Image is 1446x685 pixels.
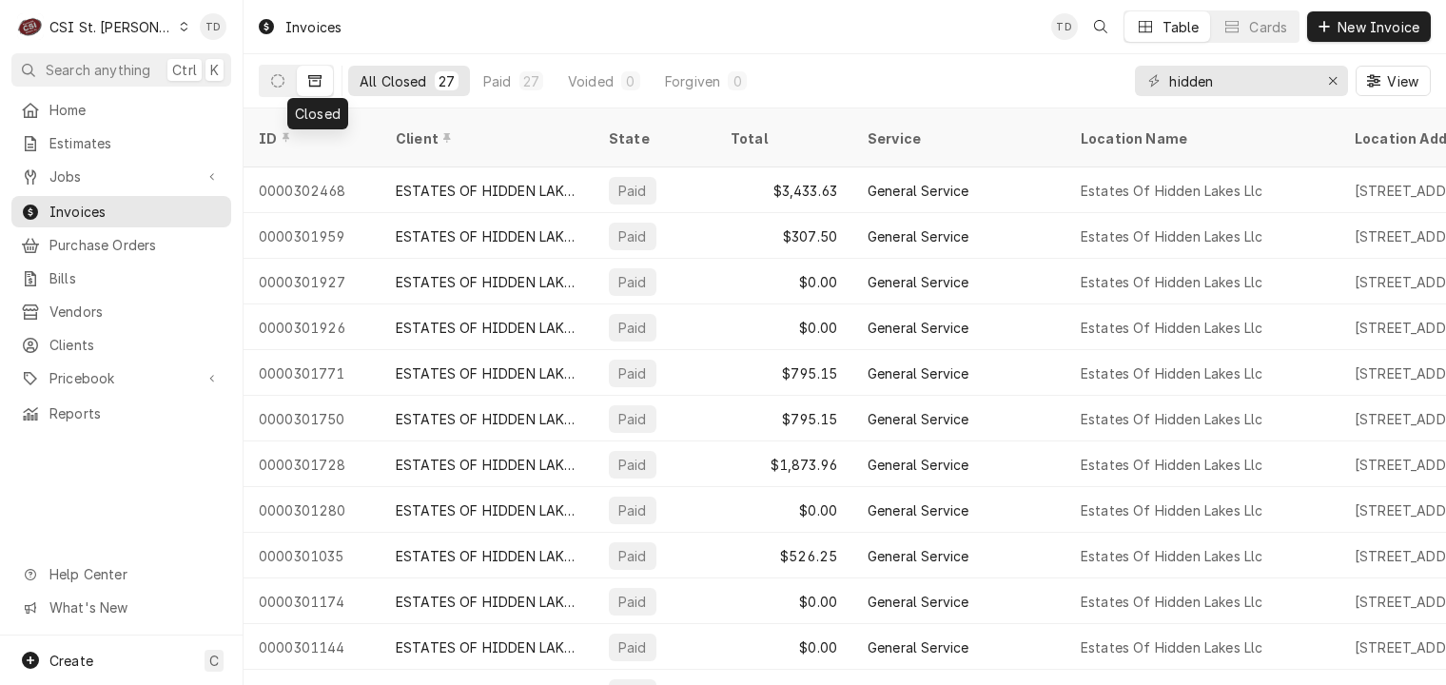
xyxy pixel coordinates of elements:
[11,229,231,261] a: Purchase Orders
[244,259,381,304] div: 0000301927
[609,128,700,148] div: State
[1081,637,1262,657] div: Estates Of Hidden Lakes Llc
[244,624,381,670] div: 0000301144
[1081,363,1262,383] div: Estates Of Hidden Lakes Llc
[244,441,381,487] div: 0000301728
[396,318,578,338] div: ESTATES OF HIDDEN LAKES LLC
[1081,455,1262,475] div: Estates Of Hidden Lakes Llc
[616,181,649,201] div: Paid
[868,272,968,292] div: General Service
[1081,546,1262,566] div: Estates Of Hidden Lakes Llc
[616,363,649,383] div: Paid
[1169,66,1312,96] input: Keyword search
[868,226,968,246] div: General Service
[868,455,968,475] div: General Service
[868,637,968,657] div: General Service
[868,363,968,383] div: General Service
[396,363,578,383] div: ESTATES OF HIDDEN LAKES LLC
[49,403,222,423] span: Reports
[868,128,1046,148] div: Service
[715,350,852,396] div: $795.15
[287,98,348,129] div: Closed
[396,592,578,612] div: ESTATES OF HIDDEN LAKES LLC
[210,60,219,80] span: K
[396,546,578,566] div: ESTATES OF HIDDEN LAKES LLC
[11,558,231,590] a: Go to Help Center
[49,235,222,255] span: Purchase Orders
[49,368,193,388] span: Pricebook
[868,409,968,429] div: General Service
[49,133,222,153] span: Estimates
[200,13,226,40] div: Tim Devereux's Avatar
[49,100,222,120] span: Home
[616,409,649,429] div: Paid
[665,71,720,91] div: Forgiven
[11,161,231,192] a: Go to Jobs
[568,71,614,91] div: Voided
[17,13,44,40] div: CSI St. Louis's Avatar
[1307,11,1431,42] button: New Invoice
[172,60,197,80] span: Ctrl
[1081,318,1262,338] div: Estates Of Hidden Lakes Llc
[1081,128,1320,148] div: Location Name
[868,318,968,338] div: General Service
[732,71,743,91] div: 0
[244,396,381,441] div: 0000301750
[1081,592,1262,612] div: Estates Of Hidden Lakes Llc
[49,597,220,617] span: What's New
[868,592,968,612] div: General Service
[49,302,222,322] span: Vendors
[616,318,649,338] div: Paid
[49,166,193,186] span: Jobs
[1081,226,1262,246] div: Estates Of Hidden Lakes Llc
[244,213,381,259] div: 0000301959
[396,181,578,201] div: ESTATES OF HIDDEN LAKES LLC
[17,13,44,40] div: C
[616,637,649,657] div: Paid
[868,546,968,566] div: General Service
[11,127,231,159] a: Estimates
[715,578,852,624] div: $0.00
[1081,500,1262,520] div: Estates Of Hidden Lakes Llc
[616,272,649,292] div: Paid
[396,500,578,520] div: ESTATES OF HIDDEN LAKES LLC
[396,128,575,148] div: Client
[715,259,852,304] div: $0.00
[715,487,852,533] div: $0.00
[244,578,381,624] div: 0000301174
[11,53,231,87] button: Search anythingCtrlK
[209,651,219,671] span: C
[244,167,381,213] div: 0000302468
[244,350,381,396] div: 0000301771
[396,226,578,246] div: ESTATES OF HIDDEN LAKES LLC
[11,94,231,126] a: Home
[49,653,93,669] span: Create
[1334,17,1423,37] span: New Invoice
[715,213,852,259] div: $307.50
[1081,409,1262,429] div: Estates Of Hidden Lakes Llc
[625,71,636,91] div: 0
[1356,66,1431,96] button: View
[523,71,539,91] div: 27
[396,455,578,475] div: ESTATES OF HIDDEN LAKES LLC
[49,268,222,288] span: Bills
[11,196,231,227] a: Invoices
[715,167,852,213] div: $3,433.63
[616,455,649,475] div: Paid
[439,71,455,91] div: 27
[1081,181,1262,201] div: Estates Of Hidden Lakes Llc
[1249,17,1287,37] div: Cards
[49,564,220,584] span: Help Center
[11,296,231,327] a: Vendors
[396,272,578,292] div: ESTATES OF HIDDEN LAKES LLC
[396,637,578,657] div: ESTATES OF HIDDEN LAKES LLC
[11,263,231,294] a: Bills
[200,13,226,40] div: TD
[1163,17,1200,37] div: Table
[11,592,231,623] a: Go to What's New
[11,362,231,394] a: Go to Pricebook
[715,396,852,441] div: $795.15
[715,304,852,350] div: $0.00
[244,533,381,578] div: 0000301035
[396,409,578,429] div: ESTATES OF HIDDEN LAKES LLC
